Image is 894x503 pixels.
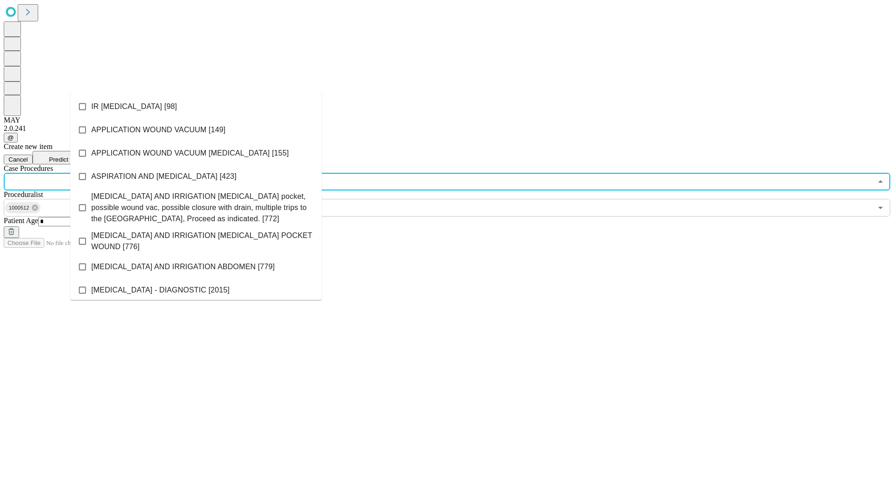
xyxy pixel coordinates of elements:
span: @ [7,134,14,141]
span: Scheduled Procedure [4,164,53,172]
span: Cancel [8,156,28,163]
div: MAY [4,116,890,124]
button: @ [4,133,18,143]
span: [MEDICAL_DATA] - DIAGNOSTIC [2015] [91,285,230,296]
span: Proceduralist [4,190,43,198]
span: [MEDICAL_DATA] AND IRRIGATION ABDOMEN [779] [91,261,275,272]
span: APPLICATION WOUND VACUUM [MEDICAL_DATA] [155] [91,148,289,159]
span: APPLICATION WOUND VACUUM [149] [91,124,225,136]
button: Close [874,175,887,188]
button: Cancel [4,155,33,164]
span: Patient Age [4,217,38,224]
span: Create new item [4,143,53,150]
span: Predict [49,156,68,163]
span: [MEDICAL_DATA] AND IRRIGATION [MEDICAL_DATA] pocket, possible wound vac, possible closure with dr... [91,191,314,224]
div: 2.0.241 [4,124,890,133]
span: [MEDICAL_DATA] AND IRRIGATION [MEDICAL_DATA] POCKET WOUND [776] [91,230,314,252]
span: 1000512 [5,203,33,213]
button: Open [874,201,887,214]
span: IR [MEDICAL_DATA] [98] [91,101,177,112]
button: Predict [33,151,75,164]
span: ASPIRATION AND [MEDICAL_DATA] [423] [91,171,237,182]
div: 1000512 [5,202,41,213]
